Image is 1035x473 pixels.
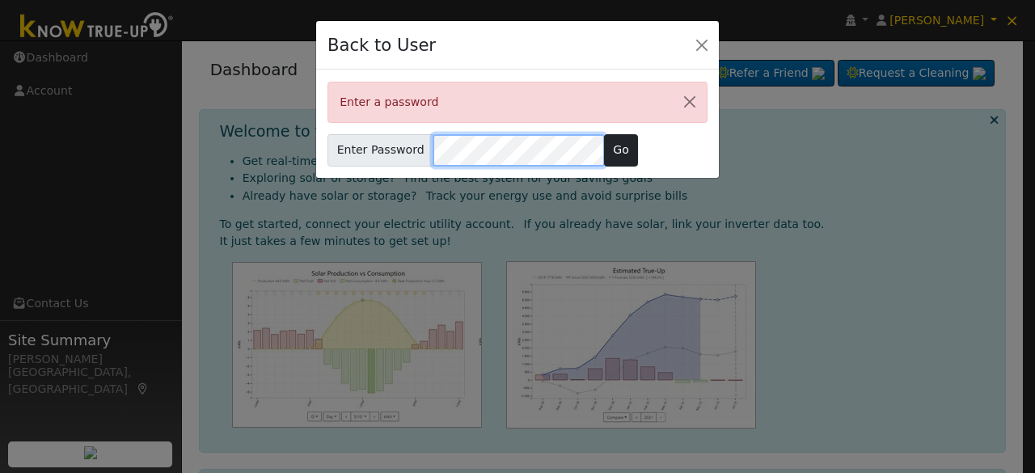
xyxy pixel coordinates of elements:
button: Go [604,134,639,167]
div: Enter a password [327,82,708,123]
span: Enter Password [327,134,433,167]
button: Close [673,82,707,122]
h4: Back to User [327,32,436,58]
button: Close [691,33,713,56]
